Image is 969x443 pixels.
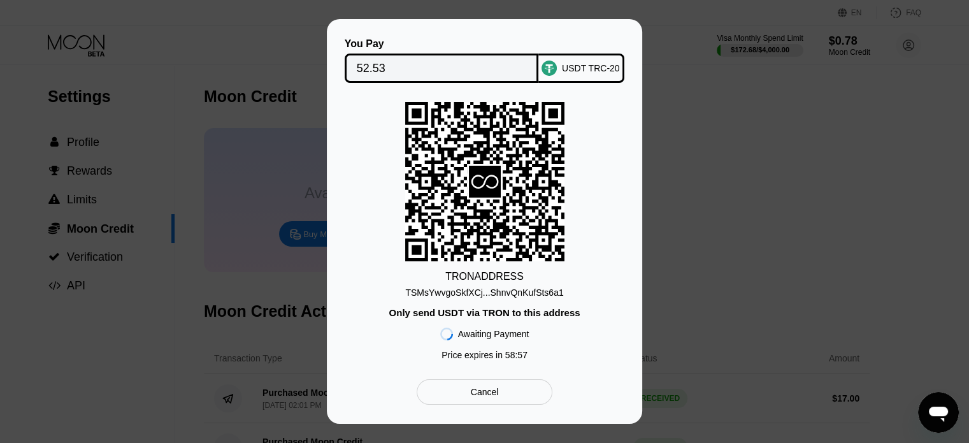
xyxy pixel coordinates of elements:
div: TSMsYwvgoSkfXCj...ShnvQnKufSts6a1 [405,287,563,298]
div: Cancel [471,386,499,398]
div: You Pay [345,38,539,50]
div: TSMsYwvgoSkfXCj...ShnvQnKufSts6a1 [405,282,563,298]
div: You PayUSDT TRC-20 [346,38,623,83]
span: 58 : 57 [505,350,528,360]
div: Price expires in [441,350,528,360]
div: Awaiting Payment [458,329,529,339]
div: TRON ADDRESS [445,271,524,282]
div: Only send USDT via TRON to this address [389,307,580,318]
div: Cancel [417,379,552,405]
iframe: Button to launch messaging window [918,392,959,433]
div: USDT TRC-20 [562,63,620,73]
